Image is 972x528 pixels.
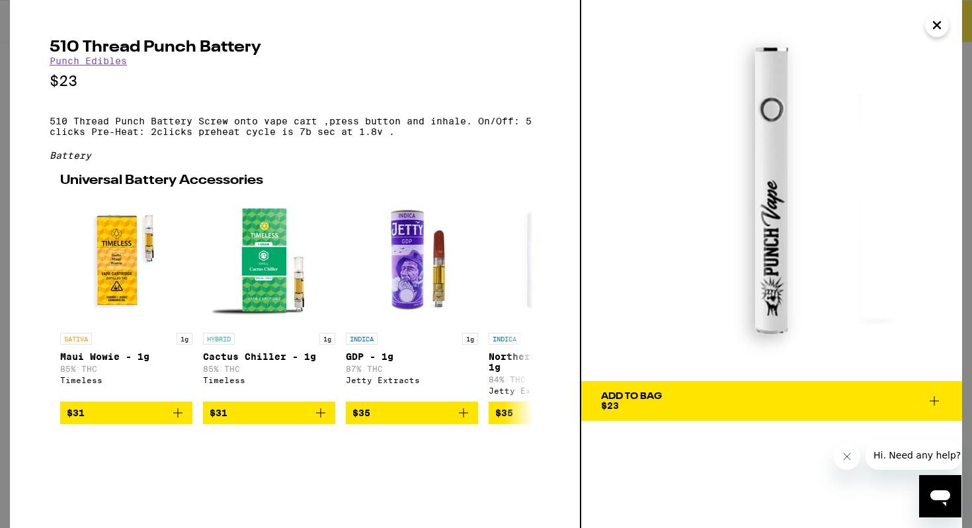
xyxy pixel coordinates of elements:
[203,402,335,424] button: Add to bag
[60,174,530,187] h2: Universal Battery Accessories
[50,56,127,66] a: Punch Edibles
[495,408,513,418] span: $35
[210,408,227,418] span: $31
[489,375,621,384] p: 84% THC
[346,194,478,326] img: Jetty Extracts - GDP - 1g
[50,150,540,161] div: Battery
[60,194,192,402] a: Open page for Maui Wowie - 1g from Timeless
[60,376,192,384] div: Timeless
[319,333,335,345] p: 1g
[50,40,540,56] h2: 510 Thread Punch Battery
[601,400,619,411] span: $23
[203,194,335,402] a: Open page for Cactus Chiller - 1g from Timeless
[489,351,621,373] p: Northern Lights #5 - 1g
[203,365,335,373] p: 85% THC
[60,351,192,362] p: Maui Wowie - 1g
[60,333,92,345] p: SATIVA
[50,73,540,89] p: $23
[489,333,520,345] p: INDICA
[919,475,961,517] iframe: Button to launch messaging window
[177,333,192,345] p: 1g
[489,386,621,395] div: Jetty Extracts
[489,194,621,402] a: Open page for Northern Lights #5 - 1g from Jetty Extracts
[352,408,370,418] span: $35
[346,333,378,345] p: INDICA
[601,392,662,401] div: Add To Bag
[925,13,949,37] button: Close
[203,376,335,384] div: Timeless
[60,402,192,424] button: Add to bag
[581,381,962,421] button: Add To Bag$23
[50,116,540,137] p: 510 Thread Punch Battery Screw onto vape cart ,press button and inhale. On/Off: 5 clicks Pre-Heat...
[203,351,335,362] p: Cactus Chiller - 1g
[346,402,478,424] button: Add to bag
[489,194,621,326] img: Jetty Extracts - Northern Lights #5 - 1g
[203,194,335,326] img: Timeless - Cactus Chiller - 1g
[203,333,235,345] p: HYBRID
[60,194,192,326] img: Timeless - Maui Wowie - 1g
[866,441,961,470] iframe: Message from company
[346,376,478,384] div: Jetty Extracts
[67,408,85,418] span: $31
[60,365,192,373] p: 85% THC
[462,333,478,345] p: 1g
[346,351,478,362] p: GDP - 1g
[346,194,478,402] a: Open page for GDP - 1g from Jetty Extracts
[489,402,621,424] button: Add to bag
[834,443,860,470] iframe: Close message
[346,365,478,373] p: 87% THC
